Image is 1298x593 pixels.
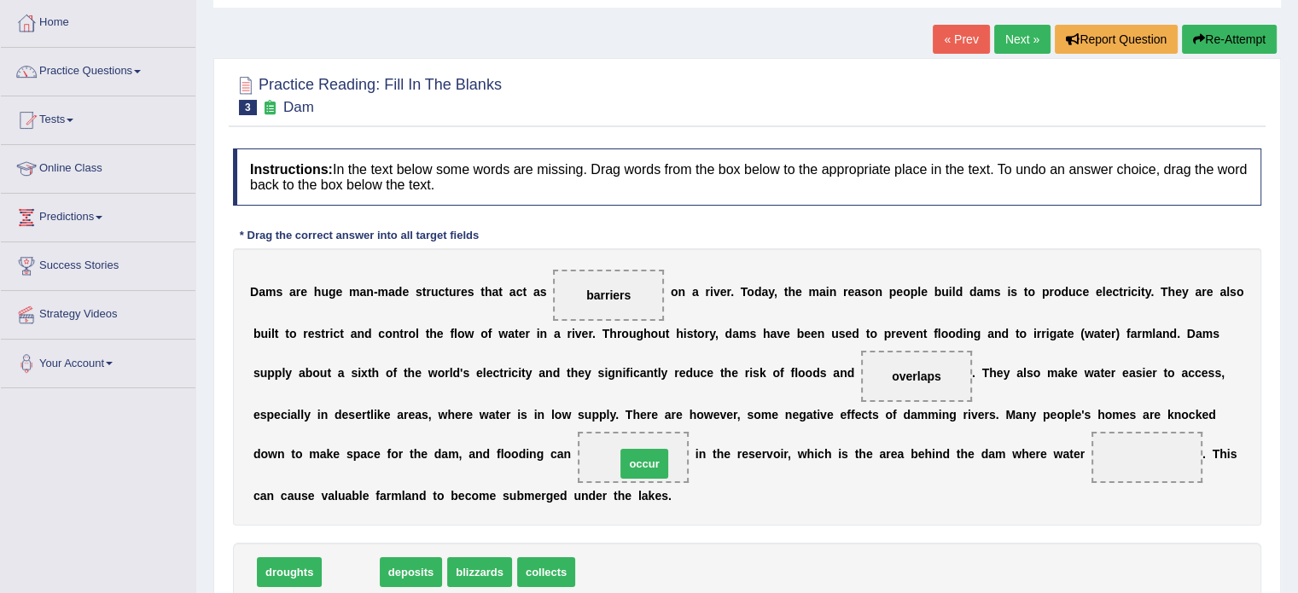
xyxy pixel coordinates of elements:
[870,327,877,340] b: o
[275,327,279,340] b: t
[239,100,257,115] span: 3
[509,285,516,299] b: a
[1177,327,1180,340] b: .
[358,366,361,380] b: i
[233,148,1261,206] h4: In the text below some words are missing. Drag words from the box below to the appropriate place ...
[909,327,916,340] b: e
[582,327,589,340] b: e
[636,327,643,340] b: g
[934,285,942,299] b: b
[1142,327,1152,340] b: m
[283,99,314,115] small: Dam
[393,366,397,380] b: f
[629,327,637,340] b: u
[525,327,529,340] b: r
[861,351,972,402] span: Drop target
[868,285,876,299] b: o
[261,100,279,116] small: Exam occurring question
[948,327,956,340] b: o
[327,366,331,380] b: t
[1049,327,1056,340] b: g
[602,327,610,340] b: T
[386,366,393,380] b: o
[485,285,492,299] b: h
[938,327,941,340] b: l
[941,327,949,340] b: o
[289,285,296,299] b: a
[1016,327,1020,340] b: t
[783,327,790,340] b: e
[902,327,909,340] b: v
[253,327,261,340] b: b
[730,285,734,299] b: .
[267,366,275,380] b: p
[416,327,419,340] b: l
[1024,285,1028,299] b: t
[488,327,492,340] b: f
[983,285,993,299] b: m
[1042,285,1050,299] b: p
[233,73,502,115] h2: Practice Reading: Fill In The Blanks
[572,327,575,340] b: i
[761,285,768,299] b: a
[426,327,430,340] b: t
[340,327,344,340] b: t
[351,327,358,340] b: a
[826,285,829,299] b: i
[811,327,818,340] b: e
[903,285,911,299] b: o
[1162,327,1170,340] b: n
[963,327,966,340] b: i
[1055,25,1178,54] button: Report Question
[253,366,260,380] b: s
[884,327,892,340] b: p
[416,285,422,299] b: s
[378,327,385,340] b: c
[1104,327,1111,340] b: e
[1150,285,1154,299] b: .
[621,327,629,340] b: o
[250,285,259,299] b: D
[804,327,811,340] b: e
[515,327,519,340] b: t
[1094,327,1101,340] b: a
[923,327,928,340] b: t
[747,285,754,299] b: o
[399,327,404,340] b: t
[463,366,469,380] b: s
[539,327,547,340] b: n
[312,366,320,380] b: o
[843,285,847,299] b: r
[1007,285,1010,299] b: i
[854,285,861,299] b: a
[839,327,846,340] b: s
[431,285,439,299] b: u
[308,327,315,340] b: e
[921,285,928,299] b: e
[1033,327,1037,340] b: i
[1111,327,1115,340] b: r
[852,327,859,340] b: d
[1,194,195,236] a: Predictions
[1054,285,1062,299] b: o
[303,327,307,340] b: r
[666,327,670,340] b: t
[265,285,276,299] b: m
[1175,285,1182,299] b: e
[452,366,460,380] b: d
[456,285,460,299] b: r
[349,285,359,299] b: m
[374,285,378,299] b: -
[321,327,325,340] b: t
[540,285,547,299] b: s
[889,285,897,299] b: p
[956,327,963,340] b: d
[533,285,540,299] b: a
[933,25,989,54] a: « Prev
[260,366,268,380] b: u
[1155,327,1162,340] b: a
[395,285,403,299] b: d
[1182,285,1189,299] b: y
[426,285,430,299] b: r
[777,327,783,340] b: v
